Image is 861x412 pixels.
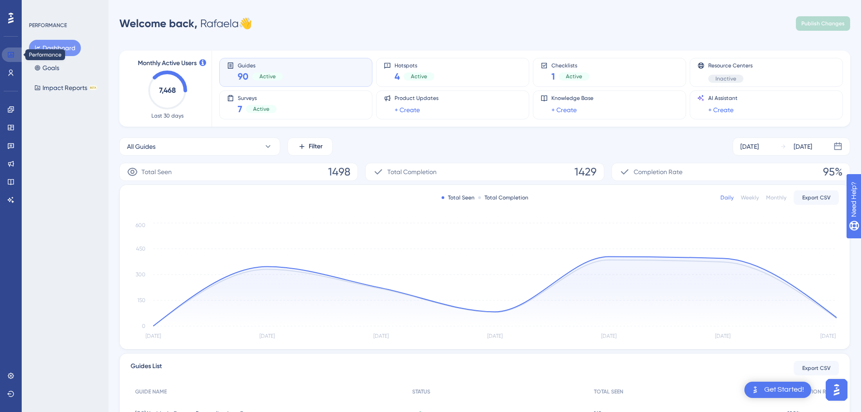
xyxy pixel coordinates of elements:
span: Checklists [551,62,589,68]
tspan: 0 [142,323,146,329]
span: Completion Rate [634,166,682,177]
span: Guides List [131,361,162,375]
span: Active [253,105,269,113]
span: 95% [823,165,842,179]
span: Guides [238,62,283,68]
span: Inactive [715,75,736,82]
div: Rafaela 👋 [119,16,252,31]
div: [DATE] [794,141,812,152]
span: Last 30 days [151,112,183,119]
span: Filter [309,141,323,152]
button: Filter [287,137,333,156]
iframe: UserGuiding AI Assistant Launcher [823,376,850,403]
span: Publish Changes [801,20,845,27]
tspan: 450 [136,246,146,252]
span: 1 [551,70,555,83]
div: Get Started! [764,385,804,395]
span: AI Assistant [708,95,738,102]
button: Impact ReportsBETA [29,80,103,96]
span: Product Updates [395,95,438,102]
button: Dashboard [29,40,81,56]
div: [DATE] [740,141,759,152]
span: Surveys [238,95,277,101]
span: Knowledge Base [551,95,593,102]
span: Active [259,73,276,80]
div: Total Seen [442,194,475,201]
div: Monthly [766,194,786,201]
span: Total Seen [141,166,172,177]
span: Need Help? [21,2,56,13]
tspan: [DATE] [601,333,616,339]
span: 4 [395,70,400,83]
tspan: [DATE] [373,333,389,339]
span: Active [411,73,427,80]
tspan: [DATE] [487,333,503,339]
span: Export CSV [802,194,831,201]
tspan: 300 [136,271,146,278]
span: All Guides [127,141,155,152]
span: Active [566,73,582,80]
span: GUIDE NAME [135,388,167,395]
tspan: [DATE] [820,333,836,339]
div: Weekly [741,194,759,201]
button: All Guides [119,137,280,156]
span: TOTAL SEEN [594,388,623,395]
div: Daily [720,194,734,201]
span: 7 [238,103,242,115]
span: Resource Centers [708,62,753,69]
span: Monthly Active Users [138,58,197,69]
tspan: [DATE] [715,333,730,339]
button: Export CSV [794,361,839,375]
div: Open Get Started! checklist [744,382,811,398]
span: 1498 [328,165,350,179]
tspan: 150 [137,297,146,303]
button: Publish Changes [796,16,850,31]
span: Hotspots [395,62,434,68]
span: Export CSV [802,365,831,372]
span: Welcome back, [119,17,198,30]
a: + Create [395,104,420,115]
div: Total Completion [478,194,528,201]
img: launcher-image-alternative-text [750,384,761,395]
span: Total Completion [387,166,437,177]
tspan: 600 [136,222,146,228]
button: Goals [29,60,65,76]
text: 7,468 [159,86,176,95]
div: PERFORMANCE [29,22,67,29]
div: BETA [89,85,97,90]
span: 1429 [574,165,597,179]
button: Export CSV [794,190,839,205]
a: + Create [708,104,734,115]
tspan: [DATE] [146,333,161,339]
span: 90 [238,70,249,83]
a: + Create [551,104,577,115]
tspan: [DATE] [259,333,275,339]
span: STATUS [412,388,430,395]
